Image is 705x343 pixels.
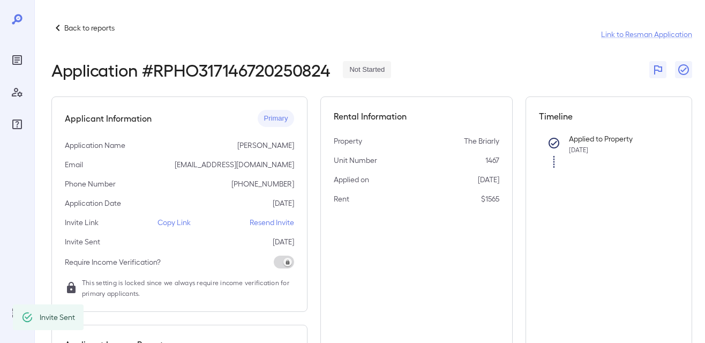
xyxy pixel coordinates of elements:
span: Primary [258,114,295,124]
p: Copy Link [157,217,191,228]
p: Unit Number [334,155,377,166]
div: FAQ [9,116,26,133]
a: Link to Resman Application [601,29,692,40]
h2: Application # RPHO317146720250824 [51,60,330,79]
p: [PERSON_NAME] [237,140,294,151]
div: Log Out [9,304,26,322]
p: [DATE] [273,198,294,208]
div: Invite Sent [40,308,75,327]
p: $1565 [481,193,499,204]
p: [PHONE_NUMBER] [231,178,294,189]
h5: Timeline [539,110,679,123]
button: Close Report [675,61,692,78]
p: Property [334,136,362,146]
h5: Applicant Information [65,112,152,125]
p: Require Income Verification? [65,257,161,267]
p: 1467 [485,155,499,166]
p: Applied to Property [569,133,662,144]
span: This setting is locked since we always require income verification for primary applicants. [82,277,294,299]
p: [EMAIL_ADDRESS][DOMAIN_NAME] [175,159,294,170]
p: Back to reports [64,23,115,33]
p: Resend Invite [250,217,294,228]
p: [DATE] [478,174,499,185]
p: [DATE] [273,236,294,247]
p: Phone Number [65,178,116,189]
span: [DATE] [569,146,588,153]
h5: Rental Information [334,110,499,123]
p: The Briarly [464,136,499,146]
div: Reports [9,51,26,69]
p: Application Date [65,198,121,208]
button: Flag Report [649,61,666,78]
p: Rent [334,193,349,204]
span: Not Started [343,65,391,75]
p: Invite Link [65,217,99,228]
div: Manage Users [9,84,26,101]
p: Applied on [334,174,369,185]
p: Application Name [65,140,125,151]
p: Invite Sent [65,236,100,247]
p: Email [65,159,83,170]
